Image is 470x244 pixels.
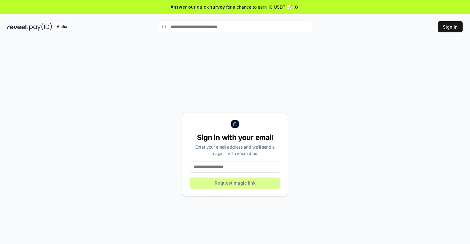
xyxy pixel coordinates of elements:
[171,4,225,10] span: Answer our quick survey
[438,21,463,32] button: Sign In
[190,133,280,142] div: Sign in with your email
[231,120,239,128] img: logo_small
[7,23,28,31] img: reveel_dark
[29,23,52,31] img: pay_id
[53,23,71,31] div: Alpha
[226,4,292,10] span: for a chance to earn 10 USDT 📝
[190,144,280,157] div: Enter your email address and we’ll send a magic link to your inbox.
